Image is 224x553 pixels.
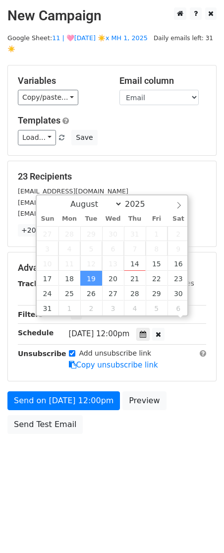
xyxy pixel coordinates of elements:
a: +20 more [18,224,59,237]
span: August 19, 2025 [80,271,102,286]
span: August 8, 2025 [146,241,168,256]
small: [EMAIL_ADDRESS][DOMAIN_NAME] [18,199,128,206]
span: August 26, 2025 [80,286,102,301]
h2: New Campaign [7,7,217,24]
input: Year [122,199,158,209]
span: August 23, 2025 [168,271,189,286]
a: Load... [18,130,56,145]
span: August 20, 2025 [102,271,124,286]
small: [EMAIL_ADDRESS][DOMAIN_NAME] [18,187,128,195]
a: Send on [DATE] 12:00pm [7,391,120,410]
a: Preview [122,391,166,410]
strong: Schedule [18,329,54,337]
a: 11 | 🩷[DATE] ☀️x MH 1, 2025☀️ [7,34,148,53]
span: August 25, 2025 [58,286,80,301]
span: August 6, 2025 [102,241,124,256]
span: Sat [168,216,189,222]
label: Add unsubscribe link [79,348,152,359]
span: Fri [146,216,168,222]
a: Send Test Email [7,415,83,434]
span: August 11, 2025 [58,256,80,271]
strong: Unsubscribe [18,350,66,358]
span: August 3, 2025 [37,241,58,256]
h5: 23 Recipients [18,171,206,182]
small: Google Sheet: [7,34,148,53]
small: [EMAIL_ADDRESS][DOMAIN_NAME] [18,210,128,217]
span: August 13, 2025 [102,256,124,271]
span: September 6, 2025 [168,301,189,315]
span: August 10, 2025 [37,256,58,271]
strong: Tracking [18,280,51,288]
span: [DATE] 12:00pm [69,329,130,338]
span: July 31, 2025 [124,226,146,241]
h5: Advanced [18,262,206,273]
span: August 4, 2025 [58,241,80,256]
span: August 30, 2025 [168,286,189,301]
a: Daily emails left: 31 [150,34,217,42]
span: August 17, 2025 [37,271,58,286]
a: Templates [18,115,60,125]
span: August 24, 2025 [37,286,58,301]
span: September 4, 2025 [124,301,146,315]
span: August 28, 2025 [124,286,146,301]
a: Copy/paste... [18,90,78,105]
span: August 22, 2025 [146,271,168,286]
h5: Email column [119,75,206,86]
span: September 5, 2025 [146,301,168,315]
span: August 29, 2025 [146,286,168,301]
span: Wed [102,216,124,222]
span: August 5, 2025 [80,241,102,256]
span: July 27, 2025 [37,226,58,241]
span: Thu [124,216,146,222]
span: August 2, 2025 [168,226,189,241]
span: July 30, 2025 [102,226,124,241]
span: Tue [80,216,102,222]
span: Mon [58,216,80,222]
a: Copy unsubscribe link [69,361,158,369]
span: August 31, 2025 [37,301,58,315]
span: August 7, 2025 [124,241,146,256]
button: Save [71,130,97,145]
span: September 1, 2025 [58,301,80,315]
iframe: Chat Widget [174,505,224,553]
span: August 21, 2025 [124,271,146,286]
span: August 16, 2025 [168,256,189,271]
label: UTM Codes [155,278,194,289]
span: August 18, 2025 [58,271,80,286]
span: August 12, 2025 [80,256,102,271]
strong: Filters [18,310,43,318]
span: September 2, 2025 [80,301,102,315]
span: August 15, 2025 [146,256,168,271]
span: August 14, 2025 [124,256,146,271]
h5: Variables [18,75,105,86]
span: August 9, 2025 [168,241,189,256]
span: Daily emails left: 31 [150,33,217,44]
span: Sun [37,216,58,222]
span: September 3, 2025 [102,301,124,315]
span: July 28, 2025 [58,226,80,241]
span: July 29, 2025 [80,226,102,241]
span: August 1, 2025 [146,226,168,241]
span: August 27, 2025 [102,286,124,301]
